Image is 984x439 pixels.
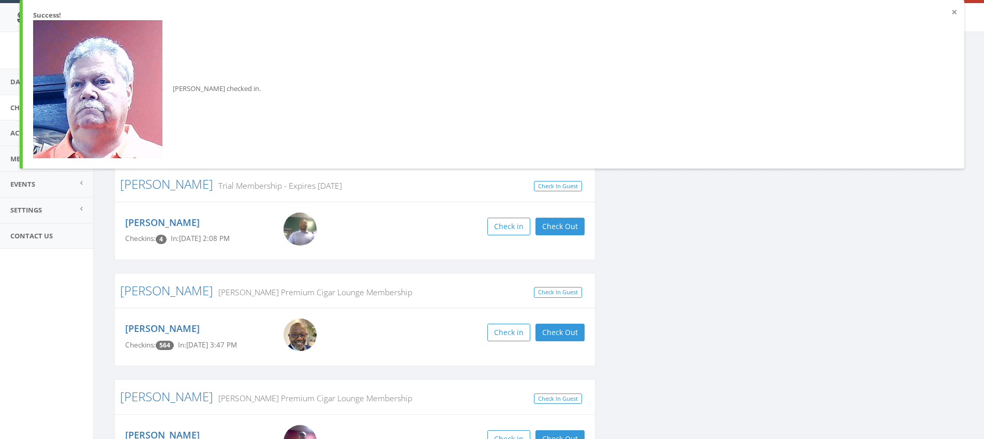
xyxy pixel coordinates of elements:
button: Check in [487,324,530,341]
a: Check In Guest [534,393,582,404]
a: [PERSON_NAME] [120,175,213,192]
span: Settings [10,205,42,215]
span: In: [DATE] 3:47 PM [178,340,237,350]
span: Checkin count [156,341,174,350]
span: Checkins: [125,234,156,243]
span: Checkins: [125,340,156,350]
button: × [951,7,957,18]
a: [PERSON_NAME] [120,282,213,299]
img: Big_Mike.jpg [33,20,162,158]
small: [PERSON_NAME] Premium Cigar Lounge Membership [213,392,412,404]
small: [PERSON_NAME] Premium Cigar Lounge Membership [213,286,412,298]
a: Check In Guest [534,287,582,298]
div: Success! [33,10,954,20]
img: Yusef_Abdur-Razzaaq.png [284,213,317,246]
img: VP.jpg [284,319,317,351]
a: Check In Guest [534,181,582,192]
a: [PERSON_NAME] [125,216,200,229]
button: Check Out [535,324,585,341]
a: [PERSON_NAME] [125,322,200,335]
span: Checkin count [156,235,167,244]
button: Check in [487,218,530,235]
a: [PERSON_NAME] [120,388,213,405]
span: Events [10,179,35,189]
span: Members [10,154,43,163]
span: Contact Us [10,231,53,240]
small: Trial Membership - Expires [DATE] [213,180,342,191]
button: Check Out [535,218,585,235]
img: speedin_logo.png [12,8,77,27]
span: In: [DATE] 2:08 PM [171,234,230,243]
div: [PERSON_NAME] checked in. [33,20,954,158]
